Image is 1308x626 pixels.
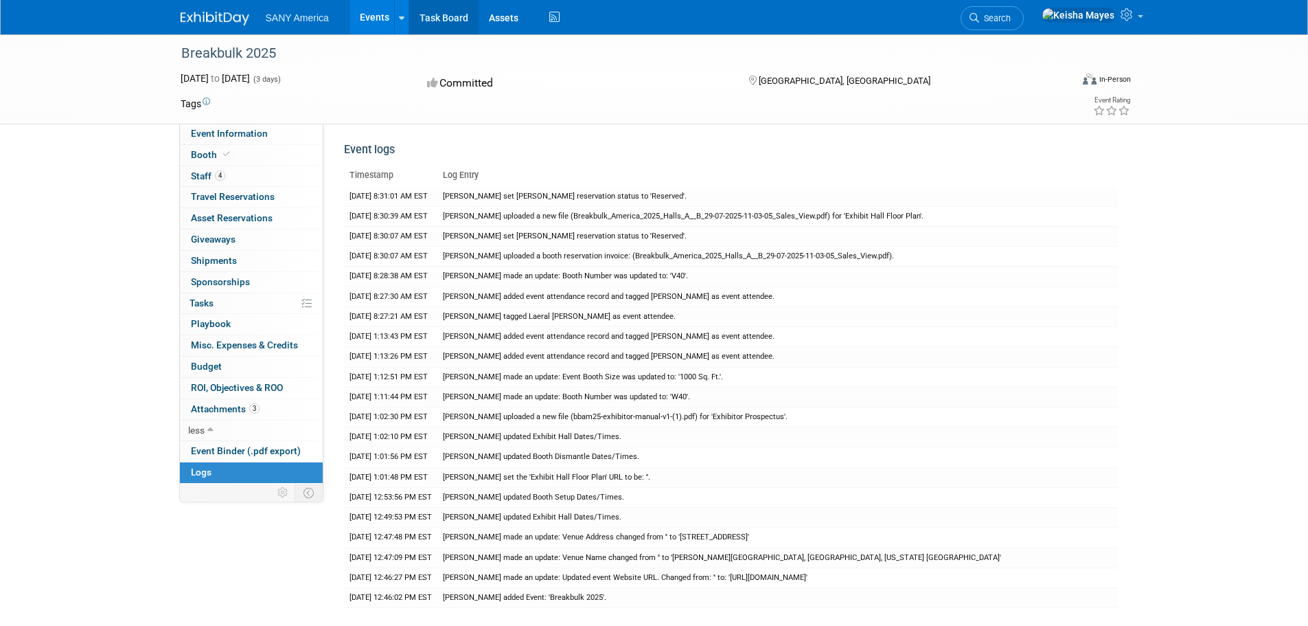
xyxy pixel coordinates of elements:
[180,166,323,187] a: Staff4
[344,367,437,387] td: [DATE] 1:12:51 PM EST
[176,41,1051,66] div: Breakbulk 2025
[180,335,323,356] a: Misc. Expenses & Credits
[437,487,1118,507] td: [PERSON_NAME] updated Booth Setup Dates/Times.
[191,234,236,245] span: Giveaways
[191,361,222,372] span: Budget
[180,230,323,250] a: Giveaways
[344,487,437,507] td: [DATE] 12:53:56 PM EST
[437,467,1118,487] td: [PERSON_NAME] set the 'Exhibit Hall Floor Plan' URL to be: ''.
[180,145,323,166] a: Booth
[180,357,323,377] a: Budget
[180,124,323,144] a: Event Information
[180,378,323,399] a: ROI, Objectives & ROO
[437,548,1118,568] td: [PERSON_NAME] made an update: Venue Name changed from '' to '[PERSON_NAME][GEOGRAPHIC_DATA], [GEO...
[215,170,225,181] span: 4
[344,267,437,287] td: [DATE] 8:28:38 AM EST
[223,150,230,158] i: Booth reservation complete
[180,251,323,271] a: Shipments
[191,128,268,139] span: Event Information
[437,588,1118,607] td: [PERSON_NAME] added Event: 'Breakbulk 2025'.
[344,588,437,607] td: [DATE] 12:46:02 PM EST
[191,191,275,202] span: Travel Reservations
[271,484,295,502] td: Personalize Event Tab Strip
[344,327,437,347] td: [DATE] 1:13:43 PM EST
[180,399,323,420] a: Attachments3
[437,206,1118,226] td: [PERSON_NAME] uploaded a new file (Breakbulk_America_2025_Halls_A__B_29-07-2025-11-03-05_Sales_Vi...
[191,255,237,266] span: Shipments
[181,12,249,25] img: ExhibitDay
[190,298,214,309] span: Tasks
[180,187,323,208] a: Travel Reservations
[1083,74,1097,85] img: Format-Inperson.png
[344,187,437,207] td: [DATE] 8:31:01 AM EST
[437,528,1118,548] td: [PERSON_NAME] made an update: Venue Address changed from '' to '[STREET_ADDRESS]'
[180,208,323,229] a: Asset Reservations
[191,403,260,414] span: Attachments
[437,447,1118,467] td: [PERSON_NAME] updated Booth Dismantle Dates/Times.
[180,441,323,462] a: Event Binder (.pdf export)
[759,76,930,86] span: [GEOGRAPHIC_DATA], [GEOGRAPHIC_DATA]
[191,339,298,350] span: Misc. Expenses & Credits
[437,227,1118,247] td: [PERSON_NAME] set [PERSON_NAME] reservation status to 'Reserved'.
[191,318,231,329] span: Playbook
[437,508,1118,528] td: [PERSON_NAME] updated Exhibit Hall Dates/Times.
[990,71,1132,92] div: Event Format
[180,293,323,314] a: Tasks
[437,287,1118,306] td: [PERSON_NAME] added event attendance record and tagged [PERSON_NAME] as event attendee.
[437,327,1118,347] td: [PERSON_NAME] added event attendance record and tagged [PERSON_NAME] as event attendee.
[344,287,437,306] td: [DATE] 8:27:30 AM EST
[961,6,1024,30] a: Search
[1099,74,1131,85] div: In-Person
[979,13,1011,23] span: Search
[344,227,437,247] td: [DATE] 8:30:07 AM EST
[344,568,437,588] td: [DATE] 12:46:27 PM EST
[344,447,437,467] td: [DATE] 1:01:56 PM EST
[249,403,260,414] span: 3
[181,73,250,84] span: [DATE] [DATE]
[437,367,1118,387] td: [PERSON_NAME] made an update: Event Booth Size was updated to: '1000 Sq. Ft.'.
[437,427,1118,447] td: [PERSON_NAME] updated Exhibit Hall Dates/Times.
[1093,97,1130,104] div: Event Rating
[344,206,437,226] td: [DATE] 8:30:39 AM EST
[266,12,329,23] span: SANY America
[180,272,323,293] a: Sponsorships
[191,170,225,181] span: Staff
[252,75,281,84] span: (3 days)
[344,528,437,548] td: [DATE] 12:47:48 PM EST
[180,462,323,483] a: Logs
[344,467,437,487] td: [DATE] 1:01:48 PM EST
[181,97,210,111] td: Tags
[191,467,211,478] span: Logs
[295,484,323,502] td: Toggle Event Tabs
[344,508,437,528] td: [DATE] 12:49:53 PM EST
[344,306,437,326] td: [DATE] 8:27:21 AM EST
[437,267,1118,287] td: [PERSON_NAME] made an update: Booth Number was updated to: 'V40'.
[437,306,1118,326] td: [PERSON_NAME] tagged Laeral [PERSON_NAME] as event attendee.
[344,427,437,447] td: [DATE] 1:02:10 PM EST
[188,425,205,436] span: less
[437,568,1118,588] td: [PERSON_NAME] made an update: Updated event Website URL. Changed from: '' to: '[URL][DOMAIN_NAME]'
[344,387,437,407] td: [DATE] 1:11:44 PM EST
[191,149,233,160] span: Booth
[344,407,437,427] td: [DATE] 1:02:30 PM EST
[344,347,437,367] td: [DATE] 1:13:26 PM EST
[437,407,1118,427] td: [PERSON_NAME] uploaded a new file (bbam25-exhibitor-manual-v1-(1).pdf) for 'Exhibitor Prospectus'.
[437,247,1118,267] td: [PERSON_NAME] uploaded a booth reservation invoice: (Breakbulk_America_2025_Halls_A__B_29-07-2025...
[191,382,283,393] span: ROI, Objectives & ROO
[344,548,437,568] td: [DATE] 12:47:09 PM EST
[180,314,323,335] a: Playbook
[423,71,726,96] div: Committed
[191,212,273,223] span: Asset Reservations
[209,73,222,84] span: to
[344,142,1118,165] div: Event logs
[437,347,1118,367] td: [PERSON_NAME] added event attendance record and tagged [PERSON_NAME] as event attendee.
[191,445,301,456] span: Event Binder (.pdf export)
[191,276,250,287] span: Sponsorships
[437,187,1118,207] td: [PERSON_NAME] set [PERSON_NAME] reservation status to 'Reserved'.
[344,247,437,267] td: [DATE] 8:30:07 AM EST
[1042,8,1115,23] img: Keisha Mayes
[437,387,1118,407] td: [PERSON_NAME] made an update: Booth Number was updated to: 'W40'.
[180,421,323,441] a: less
